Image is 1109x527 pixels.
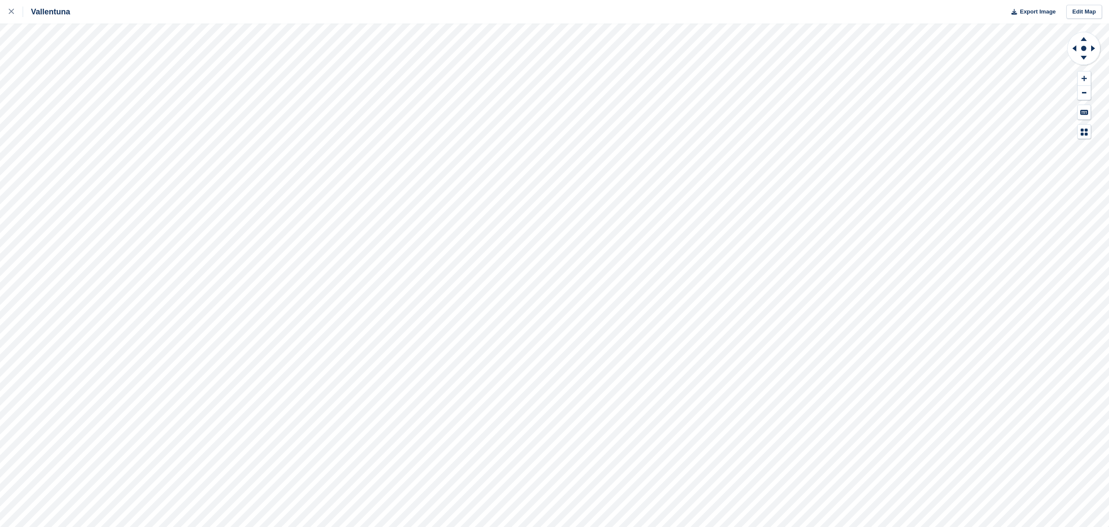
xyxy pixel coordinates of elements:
[1006,5,1056,19] button: Export Image
[1078,86,1091,100] button: Zoom Out
[1078,105,1091,119] button: Keyboard Shortcuts
[1020,7,1055,16] span: Export Image
[23,7,70,17] div: Vallentuna
[1078,125,1091,139] button: Map Legend
[1066,5,1102,19] a: Edit Map
[1078,71,1091,86] button: Zoom In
